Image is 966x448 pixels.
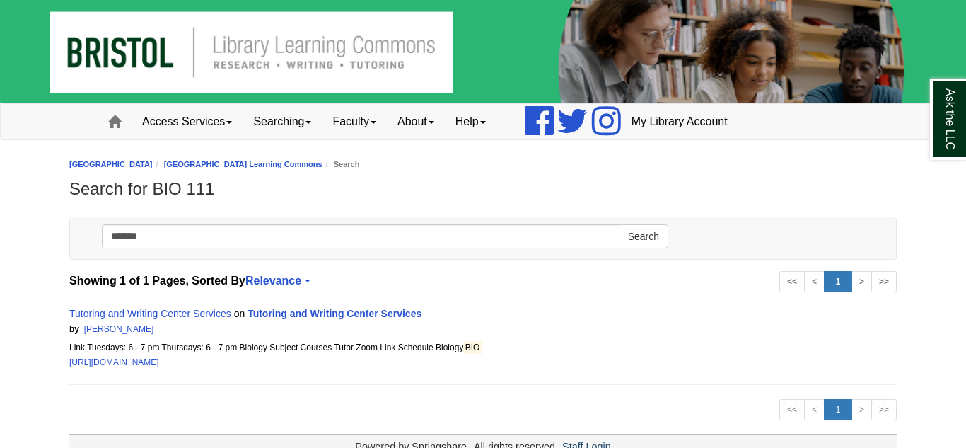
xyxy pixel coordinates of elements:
li: Search [322,158,360,171]
span: 16.26 [156,324,243,334]
a: Tutoring and Writing Center Services [248,308,421,319]
a: Searching [243,104,322,139]
span: by [69,324,79,334]
ul: Search Pagination [779,271,897,292]
a: >> [871,399,897,420]
mark: BIO [463,341,481,355]
a: << [779,271,805,292]
a: Help [445,104,496,139]
h1: Search for BIO 111 [69,179,897,199]
nav: breadcrumb [69,158,897,171]
ul: Search Pagination [779,399,897,420]
a: [PERSON_NAME] [84,324,154,334]
span: on [234,308,245,319]
a: 1 [824,271,852,292]
a: Access Services [132,104,243,139]
a: 1 [824,399,852,420]
a: My Library Account [621,104,738,139]
span: Search Score [168,324,222,334]
a: Faculty [322,104,387,139]
a: << [779,399,805,420]
a: > [851,271,872,292]
a: Tutoring and Writing Center Services [69,308,231,319]
a: Relevance [245,275,308,287]
a: About [387,104,445,139]
span: | [156,324,165,334]
a: < [804,271,825,292]
a: [URL][DOMAIN_NAME] [69,357,159,367]
a: [GEOGRAPHIC_DATA] Learning Commons [164,160,322,168]
a: < [804,399,825,420]
a: > [851,399,872,420]
div: Link Tuesdays: 6 - 7 pm Thursdays: 6 - 7 pm Biology Subject Courses Tutor Zoom Link Schedule Biology [69,340,897,355]
button: Search [619,224,668,248]
a: [GEOGRAPHIC_DATA] [69,160,153,168]
strong: Showing 1 of 1 Pages, Sorted By [69,271,897,291]
a: >> [871,271,897,292]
